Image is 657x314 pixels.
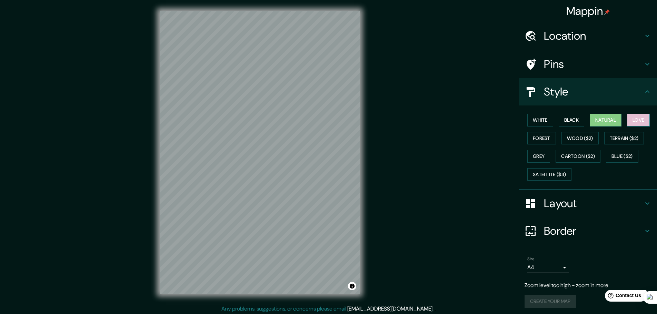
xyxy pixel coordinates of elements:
[566,4,610,18] h4: Mappin
[544,196,643,210] h4: Layout
[544,224,643,238] h4: Border
[160,11,360,294] canvas: Map
[525,281,651,290] p: Zoom level too high - zoom in more
[527,256,535,262] label: Size
[348,282,356,290] button: Toggle attribution
[544,85,643,99] h4: Style
[527,150,550,163] button: Grey
[556,150,600,163] button: Cartoon ($2)
[627,114,650,126] button: Love
[604,9,610,15] img: pin-icon.png
[527,114,553,126] button: White
[544,29,643,43] h4: Location
[561,132,599,145] button: Wood ($2)
[434,305,435,313] div: .
[347,305,432,312] a: [EMAIL_ADDRESS][DOMAIN_NAME]
[527,132,556,145] button: Forest
[590,114,621,126] button: Natural
[527,168,571,181] button: Satellite ($3)
[519,22,657,50] div: Location
[544,57,643,71] h4: Pins
[519,78,657,105] div: Style
[221,305,434,313] p: Any problems, suggestions, or concerns please email .
[596,287,649,306] iframe: Help widget launcher
[604,132,644,145] button: Terrain ($2)
[435,305,436,313] div: .
[519,217,657,245] div: Border
[519,50,657,78] div: Pins
[527,262,569,273] div: A4
[559,114,585,126] button: Black
[519,190,657,217] div: Layout
[606,150,638,163] button: Blue ($2)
